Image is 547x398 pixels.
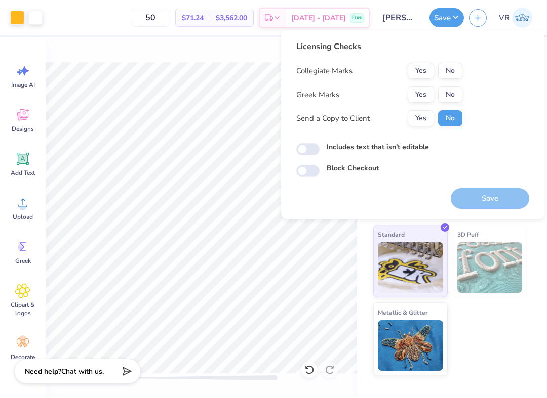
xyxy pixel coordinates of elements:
div: Greek Marks [296,89,339,101]
span: Standard [378,229,405,240]
span: Add Text [11,169,35,177]
img: Metallic & Glitter [378,320,443,371]
button: Yes [408,110,434,126]
label: Includes text that isn't editable [327,142,429,152]
input: – – [131,9,170,27]
span: Chat with us. [61,367,104,376]
span: VR [499,12,510,24]
label: Block Checkout [327,163,379,173]
span: Greek [15,257,31,265]
button: Save [429,8,464,27]
span: Decorate [11,353,35,361]
span: Free [352,14,362,21]
button: Yes [408,86,434,103]
button: No [438,63,462,79]
input: Untitled Design [375,8,424,28]
span: $71.24 [182,13,204,23]
div: Send a Copy to Client [296,113,370,124]
img: 3D Puff [457,242,523,293]
span: Metallic & Glitter [378,307,428,318]
img: Standard [378,242,443,293]
span: 3D Puff [457,229,479,240]
span: $3,562.00 [216,13,247,23]
button: No [438,86,462,103]
button: Yes [408,63,434,79]
img: Val Rhey Lodueta [512,8,532,28]
span: [DATE] - [DATE] [291,13,346,23]
span: Designs [12,125,34,133]
span: Upload [13,213,33,221]
a: VR [494,8,537,28]
div: Collegiate Marks [296,65,353,77]
button: No [438,110,462,126]
span: Clipart & logos [6,301,40,317]
span: Image AI [11,81,35,89]
strong: Need help? [25,367,61,376]
div: Licensing Checks [296,40,462,53]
